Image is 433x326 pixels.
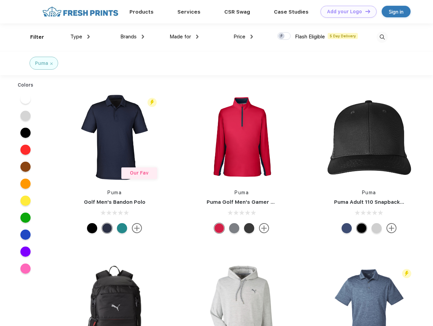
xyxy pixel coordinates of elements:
a: Sign in [382,6,411,17]
div: Quarry Brt Whit [371,223,382,233]
img: flash_active_toggle.svg [148,98,157,107]
img: more.svg [259,223,269,233]
div: Add your Logo [327,9,362,15]
img: filter_cancel.svg [50,62,53,65]
img: more.svg [386,223,397,233]
div: Puma Black [87,223,97,233]
div: Puma Black [244,223,254,233]
img: DT [365,10,370,13]
span: Made for [170,34,191,40]
img: flash_active_toggle.svg [402,269,411,278]
span: Brands [120,34,137,40]
div: Green Lagoon [117,223,127,233]
span: 5 Day Delivery [328,33,358,39]
img: dropdown.png [142,35,144,39]
div: Sign in [389,8,403,16]
img: fo%20logo%202.webp [40,6,120,18]
a: Products [129,9,154,15]
a: Services [177,9,201,15]
span: Price [233,34,245,40]
a: CSR Swag [224,9,250,15]
div: Filter [30,33,44,41]
a: Puma [235,190,249,195]
span: Our Fav [130,170,149,176]
a: Puma Golf Men's Gamer Golf Quarter-Zip [207,199,314,205]
img: dropdown.png [87,35,90,39]
div: Pma Blk Pma Blk [357,223,367,233]
span: Type [70,34,82,40]
img: func=resize&h=266 [324,92,414,182]
span: Flash Eligible [295,34,325,40]
img: dropdown.png [196,35,198,39]
a: Puma [107,190,122,195]
img: func=resize&h=266 [196,92,287,182]
div: Navy Blazer [102,223,112,233]
img: desktop_search.svg [377,32,388,43]
div: Quiet Shade [229,223,239,233]
div: Colors [13,81,39,89]
a: Golf Men's Bandon Polo [84,199,145,205]
img: more.svg [132,223,142,233]
div: Puma [35,60,48,67]
div: Peacoat Qut Shd [342,223,352,233]
div: Ski Patrol [214,223,224,233]
a: Puma [362,190,376,195]
img: func=resize&h=266 [69,92,160,182]
img: dropdown.png [250,35,253,39]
